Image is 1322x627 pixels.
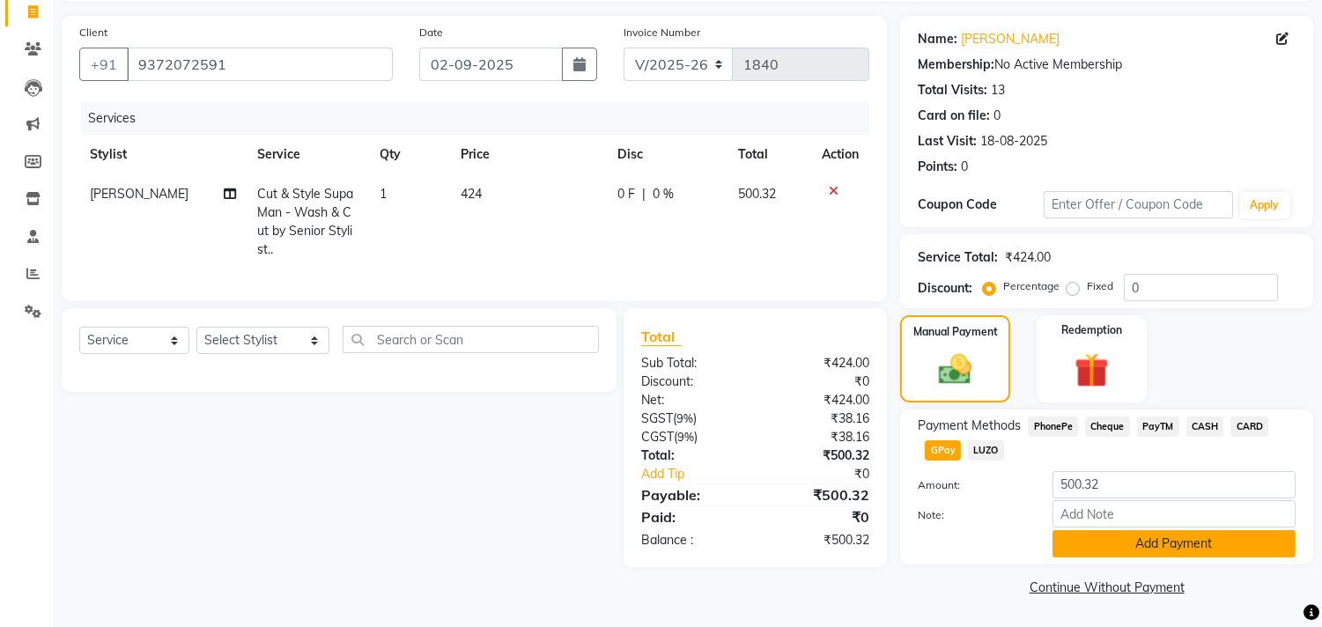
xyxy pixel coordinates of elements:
span: PayTM [1137,417,1179,437]
span: CASH [1186,417,1224,437]
div: Name: [918,30,957,48]
div: ₹500.32 [756,446,883,465]
div: 0 [993,107,1001,125]
div: Discount: [628,373,756,391]
label: Manual Payment [913,324,998,340]
a: Add Tip [628,465,777,483]
div: Total: [628,446,756,465]
div: ₹38.16 [756,428,883,446]
button: Add Payment [1052,530,1296,557]
label: Amount: [905,477,1039,493]
label: Note: [905,507,1039,523]
span: 9% [677,430,694,444]
input: Add Note [1052,500,1296,527]
input: Amount [1052,471,1296,498]
div: ₹424.00 [756,391,883,409]
div: ₹424.00 [756,354,883,373]
th: Qty [369,135,450,174]
input: Search by Name/Mobile/Email/Code [127,48,393,81]
label: Redemption [1061,322,1122,338]
div: 18-08-2025 [980,132,1047,151]
span: 0 % [653,185,674,203]
img: _gift.svg [1064,349,1119,392]
div: Coupon Code [918,195,1044,214]
th: Action [811,135,869,174]
span: 500.32 [738,186,776,202]
div: Sub Total: [628,354,756,373]
div: ₹0 [756,506,883,527]
span: 1 [380,186,387,202]
span: GPay [925,440,961,461]
div: ₹38.16 [756,409,883,428]
div: ₹500.32 [756,484,883,505]
div: 13 [991,81,1005,100]
span: CARD [1230,417,1268,437]
button: Apply [1240,192,1290,218]
div: ₹0 [777,465,883,483]
div: Payable: [628,484,756,505]
th: Service [247,135,368,174]
span: PhonePe [1028,417,1078,437]
input: Search or Scan [343,326,599,353]
a: [PERSON_NAME] [961,30,1060,48]
div: ( ) [628,428,756,446]
span: 424 [461,186,482,202]
span: 9% [676,411,693,425]
div: Total Visits: [918,81,987,100]
th: Price [450,135,607,174]
a: Continue Without Payment [904,579,1310,597]
th: Total [727,135,811,174]
div: Membership: [918,55,994,74]
label: Percentage [1003,278,1060,294]
label: Date [419,25,443,41]
label: Client [79,25,107,41]
div: Points: [918,158,957,176]
div: Paid: [628,506,756,527]
div: Net: [628,391,756,409]
div: No Active Membership [918,55,1296,74]
div: Service Total: [918,248,998,267]
input: Enter Offer / Coupon Code [1044,191,1232,218]
span: LUZO [968,440,1004,461]
span: Total [641,328,682,346]
span: Cheque [1085,417,1130,437]
th: Disc [607,135,727,174]
span: CGST [641,429,674,445]
span: Payment Methods [918,417,1021,435]
div: ₹500.32 [756,531,883,550]
div: Balance : [628,531,756,550]
label: Invoice Number [624,25,700,41]
div: Services [81,102,883,135]
div: 0 [961,158,968,176]
div: ₹0 [756,373,883,391]
span: Cut & Style Supa Man - Wash & Cut by Senior Stylist.. [257,186,353,257]
span: | [642,185,646,203]
div: Last Visit: [918,132,977,151]
label: Fixed [1087,278,1113,294]
span: 0 F [617,185,635,203]
th: Stylist [79,135,247,174]
span: SGST [641,410,673,426]
div: ( ) [628,409,756,428]
div: ₹424.00 [1005,248,1051,267]
img: _cash.svg [928,350,981,388]
div: Card on file: [918,107,990,125]
div: Discount: [918,279,972,298]
span: [PERSON_NAME] [90,186,188,202]
button: +91 [79,48,129,81]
